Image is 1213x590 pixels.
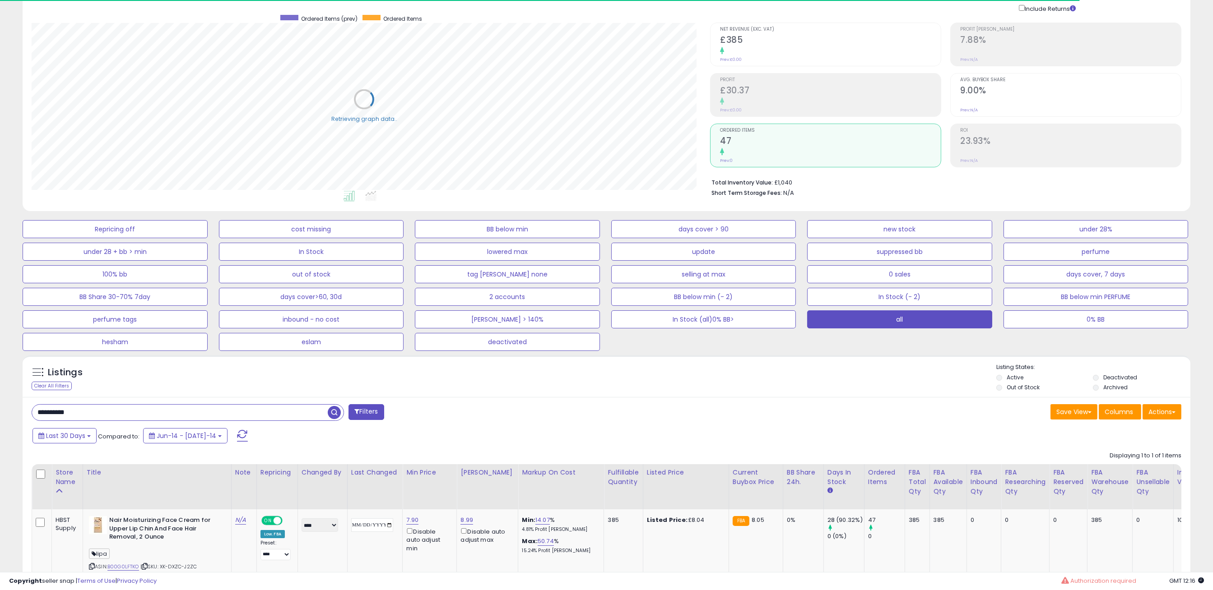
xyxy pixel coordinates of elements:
[23,333,208,351] button: hesham
[9,576,42,585] strong: Copyright
[219,265,404,283] button: out of stock
[23,265,208,283] button: 100% bb
[720,57,742,62] small: Prev: £0.00
[711,176,1175,187] li: £1,040
[460,516,473,525] a: 8.99
[1004,243,1189,261] button: perfume
[647,468,725,477] div: Listed Price
[611,265,796,283] button: selling at max
[107,563,139,571] a: B00G0LFTKO
[235,516,246,525] a: N/A
[46,431,85,440] span: Last 30 Days
[827,516,864,524] div: 28 (90.32%)
[140,563,197,570] span: | SKU: XK-DXZC-J2ZC
[720,85,941,97] h2: £30.37
[522,468,600,477] div: Markup on Cost
[868,468,901,487] div: Ordered Items
[351,468,399,477] div: Last Changed
[787,468,820,487] div: BB Share 24h.
[415,220,600,238] button: BB below min
[608,516,636,524] div: 385
[647,516,688,524] b: Listed Price:
[23,243,208,261] button: under 28 + bb > min
[934,516,960,524] div: 385
[219,243,404,261] button: In Stock
[260,530,285,538] div: Low. FBA
[89,516,107,534] img: 41K2MNDD17S._SL40_.jpg
[1012,3,1087,14] div: Include Returns
[406,468,453,477] div: Min Price
[1004,220,1189,238] button: under 28%
[868,516,905,524] div: 47
[1007,373,1023,381] label: Active
[33,428,97,443] button: Last 30 Days
[522,537,597,554] div: %
[415,243,600,261] button: lowered max
[787,516,817,524] div: 0%
[1053,516,1080,524] div: 0
[460,526,511,544] div: Disable auto adjust max
[1005,468,1046,496] div: FBA Researching Qty
[960,107,978,113] small: Prev: N/A
[522,526,597,533] p: 4.81% Profit [PERSON_NAME]
[720,128,941,133] span: Ordered Items
[56,468,79,487] div: Store Name
[415,288,600,306] button: 2 accounts
[518,464,604,509] th: The percentage added to the cost of goods (COGS) that forms the calculator for Min & Max prices.
[331,115,397,123] div: Retrieving graph data..
[1143,404,1181,419] button: Actions
[77,576,116,585] a: Terms of Use
[1169,576,1204,585] span: 2025-08-14 12:16 GMT
[807,288,992,306] button: In Stock (- 2)
[56,516,76,532] div: HBST Supply
[1005,516,1042,524] div: 0
[522,548,597,554] p: 15.24% Profit [PERSON_NAME]
[611,220,796,238] button: days cover > 90
[960,27,1181,32] span: Profit [PERSON_NAME]
[720,158,733,163] small: Prev: 0
[960,85,1181,97] h2: 9.00%
[720,35,941,47] h2: £385
[1110,452,1181,460] div: Displaying 1 to 1 of 1 items
[960,136,1181,148] h2: 23.93%
[219,333,404,351] button: eslam
[720,27,941,32] span: Net Revenue (Exc. VAT)
[611,288,796,306] button: BB below min (- 2)
[611,310,796,328] button: In Stock (all)0% BB>
[1103,383,1128,391] label: Archived
[909,468,926,496] div: FBA Total Qty
[1004,310,1189,328] button: 0% BB
[720,136,941,148] h2: 47
[281,517,296,525] span: OFF
[302,468,344,477] div: Changed by
[23,220,208,238] button: Repricing off
[1091,516,1125,524] div: 385
[89,516,224,581] div: ASIN:
[996,363,1190,372] p: Listing States:
[1053,468,1083,496] div: FBA Reserved Qty
[971,516,995,524] div: 0
[538,537,554,546] a: 50.74
[720,107,742,113] small: Prev: £0.00
[960,158,978,163] small: Prev: N/A
[522,516,535,524] b: Min:
[109,516,219,544] b: Nair Moisturizing Face Cream for Upper Lip Chin And Face Hair Removal, 2 Ounce
[219,288,404,306] button: days cover>60, 30d
[535,516,550,525] a: 14.07
[1007,383,1040,391] label: Out of Stock
[827,487,833,495] small: Days In Stock.
[23,288,208,306] button: BB Share 30-70% 7day
[720,78,941,83] span: Profit
[235,468,253,477] div: Note
[711,179,773,186] b: Total Inventory Value:
[1177,516,1199,524] div: 1039.50
[807,310,992,328] button: all
[868,532,905,540] div: 0
[219,310,404,328] button: inbound - no cost
[1136,468,1170,496] div: FBA Unsellable Qty
[733,516,749,526] small: FBA
[752,516,764,524] span: 8.05
[934,468,963,496] div: FBA Available Qty
[262,517,274,525] span: ON
[960,35,1181,47] h2: 7.88%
